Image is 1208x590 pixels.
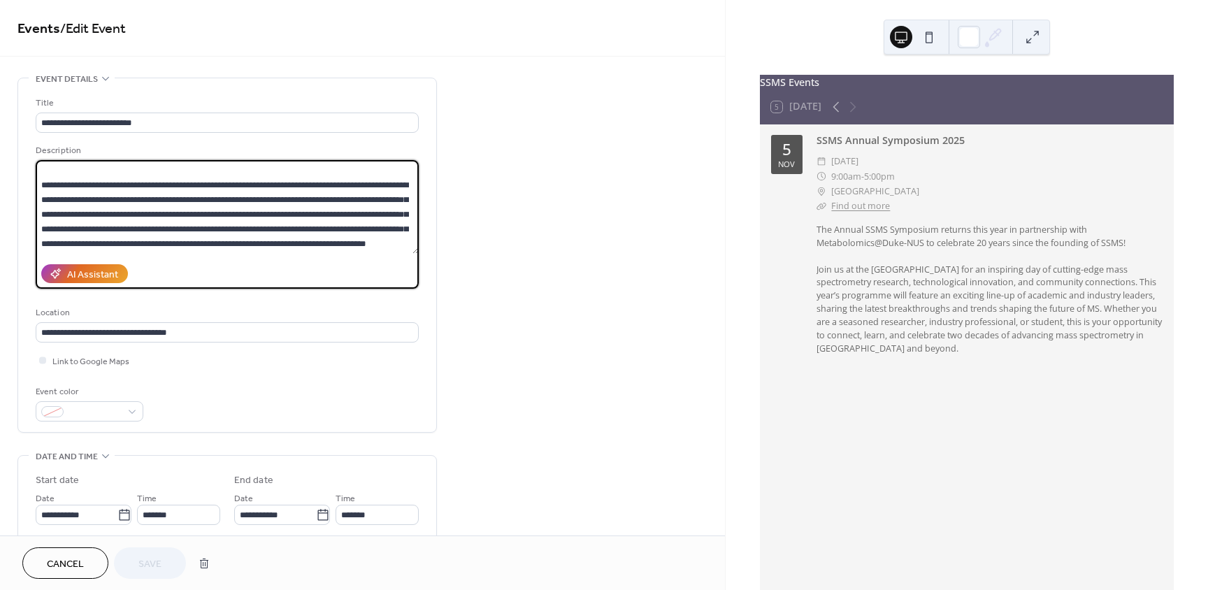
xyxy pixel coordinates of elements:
[831,200,890,212] a: Find out more
[336,491,355,506] span: Time
[861,169,864,184] span: -
[817,184,826,199] div: ​
[234,473,273,488] div: End date
[36,384,141,399] div: Event color
[67,268,118,282] div: AI Assistant
[36,473,79,488] div: Start date
[137,491,157,506] span: Time
[47,557,84,572] span: Cancel
[817,169,826,184] div: ​
[234,491,253,506] span: Date
[36,305,416,320] div: Location
[817,134,965,147] a: SSMS Annual Symposium 2025
[831,184,919,199] span: [GEOGRAPHIC_DATA]
[831,169,861,184] span: 9:00am
[817,199,826,213] div: ​
[52,354,129,369] span: Link to Google Maps
[36,143,416,158] div: Description
[831,154,858,168] span: [DATE]
[36,72,98,87] span: Event details
[778,160,795,168] div: Nov
[36,96,416,110] div: Title
[760,75,1174,90] div: SSMS Events
[782,142,791,158] div: 5
[817,154,826,168] div: ​
[22,547,108,579] button: Cancel
[17,15,60,43] a: Events
[864,169,895,184] span: 5:00pm
[60,15,126,43] span: / Edit Event
[817,224,1163,356] div: The Annual SSMS Symposium returns this year in partnership with Metabolomics@Duke-NUS to celebrat...
[36,449,98,464] span: Date and time
[36,491,55,506] span: Date
[41,264,128,283] button: AI Assistant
